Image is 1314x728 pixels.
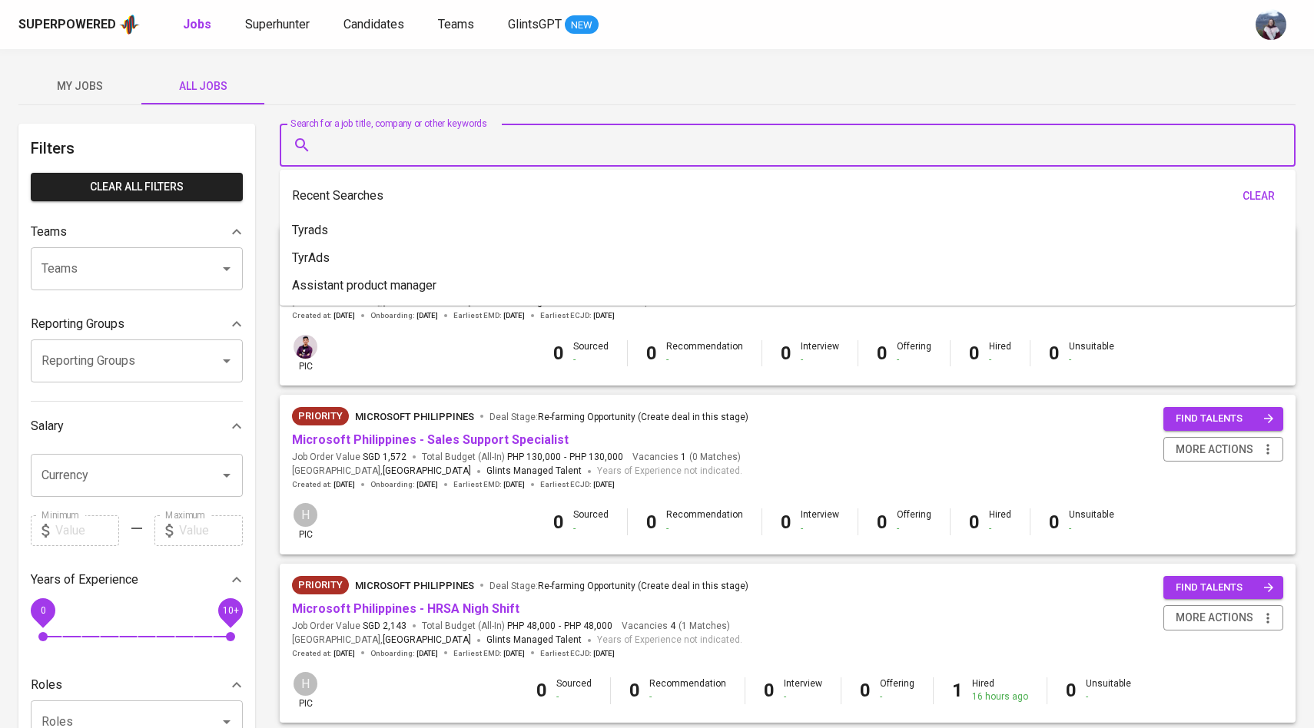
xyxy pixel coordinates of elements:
[646,511,657,533] b: 0
[355,411,474,422] span: Microsoft Philippines
[1163,437,1283,462] button: more actions
[897,522,931,535] div: -
[1086,677,1131,703] div: Unsuitable
[31,315,124,333] p: Reporting Groups
[503,479,525,490] span: [DATE]
[1176,608,1253,627] span: more actions
[222,604,238,615] span: 10+
[18,13,140,36] a: Superpoweredapp logo
[422,620,612,633] span: Total Budget (All-In)
[292,501,319,528] div: H
[784,677,822,703] div: Interview
[151,77,255,96] span: All Jobs
[969,342,980,364] b: 0
[438,17,474,31] span: Teams
[370,479,438,490] span: Onboarding :
[781,511,791,533] b: 0
[438,15,477,35] a: Teams
[416,310,438,321] span: [DATE]
[646,342,657,364] b: 0
[343,17,404,31] span: Candidates
[540,479,615,490] span: Earliest ECJD :
[1066,680,1077,701] b: 0
[292,501,319,541] div: pic
[245,17,310,31] span: Superhunter
[880,690,914,703] div: -
[989,340,1011,366] div: Hired
[292,620,406,633] span: Job Order Value
[292,407,349,425] div: New Job received from Demand Team
[801,340,839,366] div: Interview
[564,620,612,633] span: PHP 48,000
[292,432,569,447] a: Microsoft Philippines - Sales Support Specialist
[1256,9,1286,40] img: christine.raharja@glints.com
[1240,187,1277,206] span: clear
[536,680,547,701] b: 0
[1234,182,1283,210] button: clear
[632,451,741,464] span: Vacancies ( 0 Matches )
[31,223,67,241] p: Teams
[292,670,319,697] div: H
[333,479,355,490] span: [DATE]
[343,15,407,35] a: Candidates
[503,648,525,659] span: [DATE]
[679,451,686,464] span: 1
[877,511,888,533] b: 0
[989,522,1011,535] div: -
[503,310,525,321] span: [DATE]
[1049,342,1060,364] b: 0
[292,633,471,648] span: [GEOGRAPHIC_DATA] ,
[1176,579,1274,597] span: find talents
[897,508,931,534] div: Offering
[370,648,438,659] span: Onboarding :
[31,670,243,700] div: Roles
[629,680,640,701] b: 0
[1086,690,1131,703] div: -
[1049,511,1060,533] b: 0
[119,13,140,36] img: app logo
[1176,440,1253,459] span: more actions
[597,464,742,479] span: Years of Experience not indicated.
[507,451,561,464] span: PHP 130,000
[40,604,45,615] span: 0
[292,333,319,373] div: pic
[553,342,564,364] b: 0
[333,648,355,659] span: [DATE]
[179,515,243,546] input: Value
[486,634,582,645] span: Glints Managed Talent
[593,310,615,321] span: [DATE]
[55,515,119,546] input: Value
[416,648,438,659] span: [DATE]
[292,464,471,479] span: [GEOGRAPHIC_DATA] ,
[801,508,839,534] div: Interview
[333,310,355,321] span: [DATE]
[292,577,349,593] span: Priority
[573,508,609,534] div: Sourced
[573,522,609,535] div: -
[31,136,243,160] h6: Filters
[216,258,237,280] button: Open
[183,15,214,35] a: Jobs
[569,451,623,464] span: PHP 130,000
[508,15,599,35] a: GlintsGPT NEW
[363,451,406,464] span: SGD 1,572
[969,511,980,533] b: 0
[292,648,355,659] span: Created at :
[540,310,615,321] span: Earliest ECJD :
[538,581,748,591] span: Re-farming Opportunity (Create deal in this stage)
[183,17,211,31] b: Jobs
[31,411,243,442] div: Salary
[649,677,726,703] div: Recommendation
[553,511,564,533] b: 0
[1176,410,1274,428] span: find talents
[666,508,743,534] div: Recommendation
[31,571,138,589] p: Years of Experience
[216,465,237,486] button: Open
[489,412,748,422] span: Deal Stage :
[1163,605,1283,630] button: more actions
[556,677,592,703] div: Sourced
[245,15,313,35] a: Superhunter
[666,353,743,366] div: -
[540,648,615,659] span: Earliest ECJD :
[1069,508,1114,534] div: Unsuitable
